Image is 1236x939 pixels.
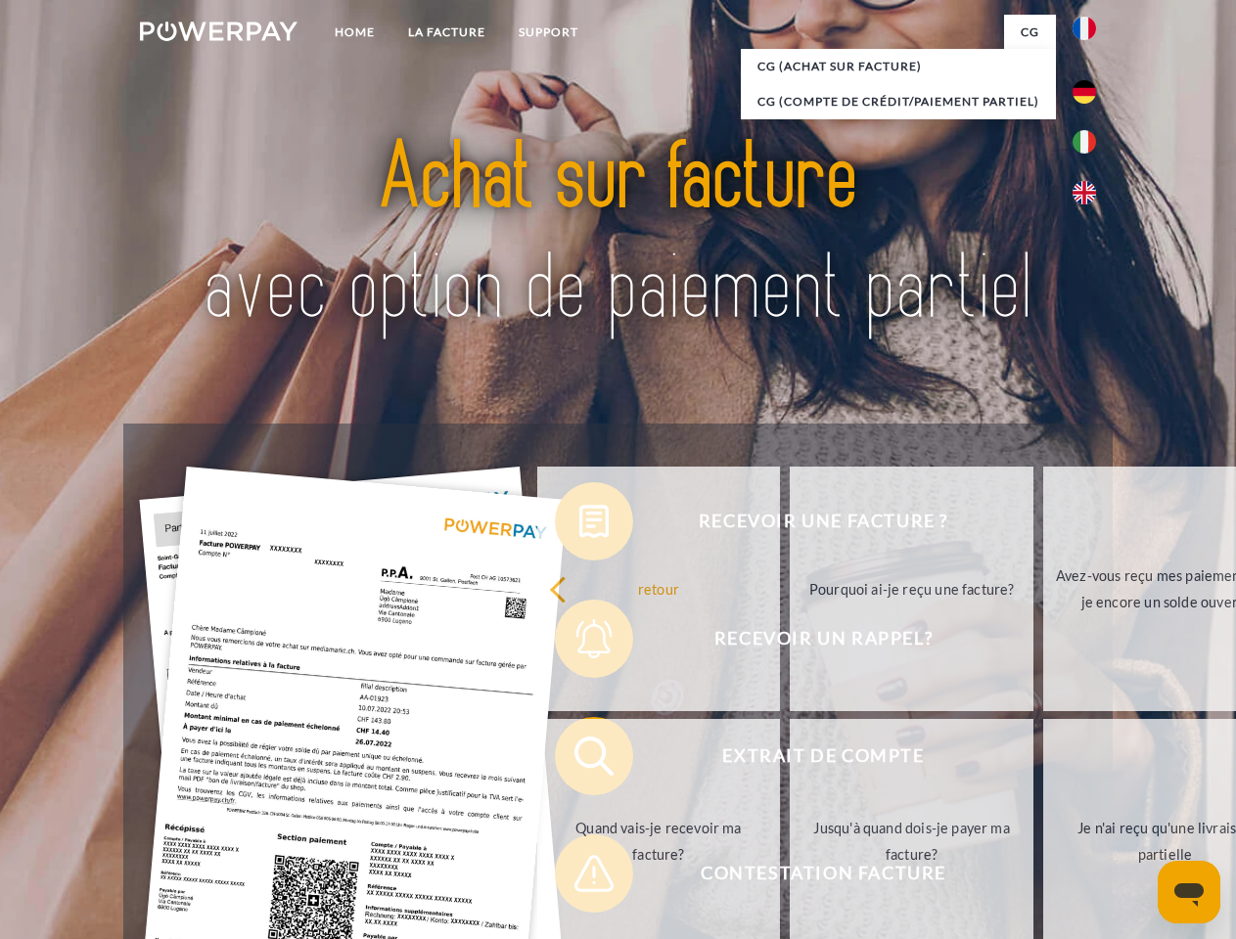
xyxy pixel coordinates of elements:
div: Quand vais-je recevoir ma facture? [549,815,769,868]
img: de [1073,80,1096,104]
img: en [1073,181,1096,204]
img: it [1073,130,1096,154]
a: CG [1004,15,1056,50]
a: Support [502,15,595,50]
div: Pourquoi ai-je reçu une facture? [801,575,1022,602]
img: title-powerpay_fr.svg [187,94,1049,375]
div: Jusqu'à quand dois-je payer ma facture? [801,815,1022,868]
div: retour [549,575,769,602]
img: fr [1073,17,1096,40]
a: CG (Compte de crédit/paiement partiel) [741,84,1056,119]
a: CG (achat sur facture) [741,49,1056,84]
a: Home [318,15,391,50]
a: LA FACTURE [391,15,502,50]
iframe: Bouton de lancement de la fenêtre de messagerie [1158,861,1220,923]
img: logo-powerpay-white.svg [140,22,298,41]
